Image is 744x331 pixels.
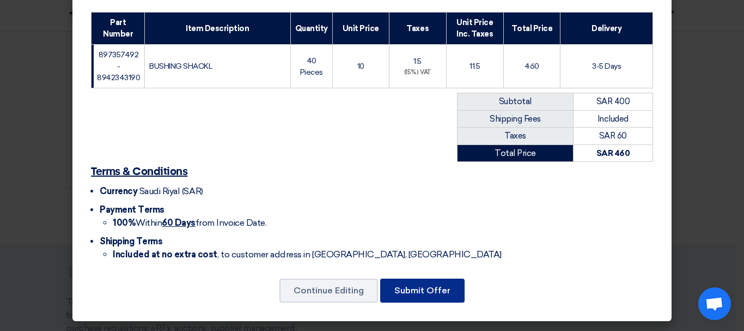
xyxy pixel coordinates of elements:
th: Item Description [145,13,290,45]
th: Unit Price [332,13,389,45]
td: 897357492 - 8942343190 [92,45,145,88]
span: Shipping Terms [100,236,162,246]
span: 11.5 [469,62,480,71]
span: SAR 60 [599,131,627,141]
strong: 100% [113,218,136,228]
th: Part Number [92,13,145,45]
span: Payment Terms [100,204,164,215]
div: Open chat [698,287,731,320]
span: Currency [100,186,137,196]
strong: Included at no extra cost [113,249,217,260]
span: 3-5 Days [592,62,621,71]
td: Subtotal [458,93,574,111]
th: Total Price [503,13,560,45]
li: , to customer address in [GEOGRAPHIC_DATA], [GEOGRAPHIC_DATA] [113,248,653,261]
td: Shipping Fees [458,110,574,128]
span: Included [597,114,629,124]
td: Taxes [458,128,574,145]
u: Terms & Conditions [91,166,187,177]
th: Quantity [290,13,332,45]
div: (15%) VAT [394,68,442,77]
td: SAR 400 [573,93,652,111]
u: 60 Days [162,218,196,228]
button: Submit Offer [380,279,465,303]
td: Total Price [458,145,574,162]
th: Taxes [389,13,446,45]
span: 1.5 [413,57,422,66]
strong: SAR 460 [596,148,630,158]
span: BUSHING SHACKL [149,62,212,71]
th: Unit Price Inc. Taxes [446,13,503,45]
span: 460 [525,62,539,71]
span: 40 Pieces [300,56,323,77]
th: Delivery [560,13,653,45]
span: Saudi Riyal (SAR) [139,186,203,196]
button: Continue Editing [279,279,378,303]
span: 10 [357,62,364,71]
span: Within from Invoice Date. [113,218,266,228]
